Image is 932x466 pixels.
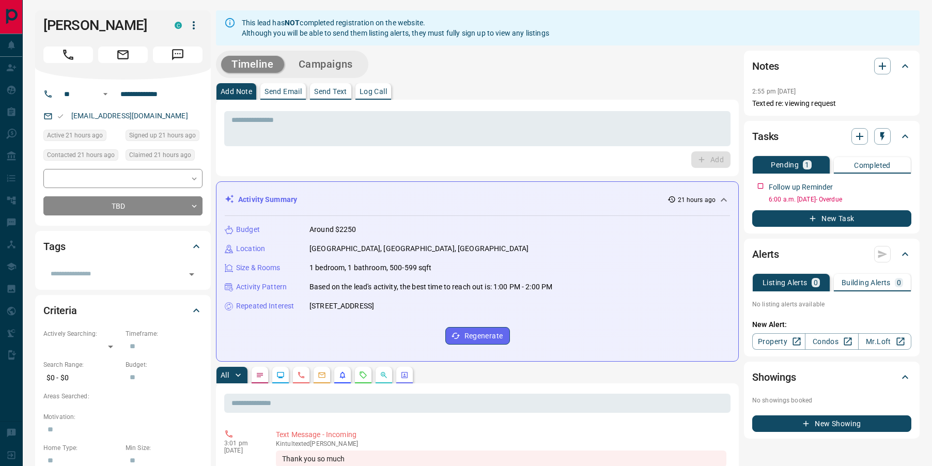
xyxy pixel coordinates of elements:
span: Claimed 21 hours ago [129,150,191,160]
div: Mon Aug 11 2025 [126,149,203,164]
svg: Listing Alerts [338,371,347,379]
p: Activity Summary [238,194,297,205]
svg: Agent Actions [400,371,409,379]
p: Completed [854,162,891,169]
p: 21 hours ago [678,195,716,205]
h1: [PERSON_NAME] [43,17,159,34]
p: Activity Pattern [236,282,287,292]
svg: Opportunities [380,371,388,379]
div: Tasks [752,124,911,149]
p: Location [236,243,265,254]
p: 2:55 pm [DATE] [752,88,796,95]
h2: Showings [752,369,796,385]
p: New Alert: [752,319,911,330]
div: condos.ca [175,22,182,29]
span: Contacted 21 hours ago [47,150,115,160]
div: Criteria [43,298,203,323]
a: [EMAIL_ADDRESS][DOMAIN_NAME] [71,112,188,120]
div: TBD [43,196,203,215]
p: Budget: [126,360,203,369]
p: Send Email [265,88,302,95]
p: 1 [805,161,809,168]
svg: Lead Browsing Activity [276,371,285,379]
p: $0 - $0 [43,369,120,386]
p: Min Size: [126,443,203,453]
p: Kintul texted [PERSON_NAME] [276,440,726,447]
p: 1 bedroom, 1 bathroom, 500-599 sqft [309,262,432,273]
span: Call [43,46,93,63]
div: Alerts [752,242,911,267]
p: 3:01 pm [224,440,260,447]
div: Activity Summary21 hours ago [225,190,730,209]
p: Around $2250 [309,224,356,235]
p: Repeated Interest [236,301,294,312]
p: Search Range: [43,360,120,369]
svg: Calls [297,371,305,379]
svg: Notes [256,371,264,379]
span: Active 21 hours ago [47,130,103,141]
p: 0 [897,279,901,286]
div: Mon Aug 11 2025 [126,130,203,144]
button: New Task [752,210,911,227]
p: Based on the lead's activity, the best time to reach out is: 1:00 PM - 2:00 PM [309,282,552,292]
p: 0 [814,279,818,286]
svg: Requests [359,371,367,379]
button: Timeline [221,56,284,73]
p: Log Call [360,88,387,95]
p: [GEOGRAPHIC_DATA], [GEOGRAPHIC_DATA], [GEOGRAPHIC_DATA] [309,243,529,254]
span: Signed up 21 hours ago [129,130,196,141]
div: Tags [43,234,203,259]
a: Property [752,333,805,350]
p: 6:00 a.m. [DATE] - Overdue [769,195,911,204]
p: Texted re: viewing request [752,98,911,109]
p: All [221,371,229,379]
p: Actively Searching: [43,329,120,338]
p: No listing alerts available [752,300,911,309]
a: Condos [805,333,858,350]
button: Regenerate [445,327,510,345]
h2: Tags [43,238,65,255]
h2: Alerts [752,246,779,262]
p: Follow up Reminder [769,182,833,193]
p: Text Message - Incoming [276,429,726,440]
p: No showings booked [752,396,911,405]
h2: Notes [752,58,779,74]
p: Pending [771,161,799,168]
h2: Tasks [752,128,779,145]
div: Mon Aug 11 2025 [43,149,120,164]
button: Campaigns [288,56,363,73]
p: Size & Rooms [236,262,281,273]
p: [DATE] [224,447,260,454]
p: Budget [236,224,260,235]
p: [STREET_ADDRESS] [309,301,374,312]
p: Home Type: [43,443,120,453]
p: Building Alerts [842,279,891,286]
p: Motivation: [43,412,203,422]
div: Showings [752,365,911,390]
svg: Emails [318,371,326,379]
a: Mr.Loft [858,333,911,350]
p: Add Note [221,88,252,95]
svg: Email Valid [57,113,64,120]
strong: NOT [285,19,300,27]
div: This lead has completed registration on the website. Although you will be able to send them listi... [242,13,549,42]
button: New Showing [752,415,911,432]
p: Listing Alerts [763,279,807,286]
p: Send Text [314,88,347,95]
p: Areas Searched: [43,392,203,401]
span: Email [98,46,148,63]
button: Open [99,88,112,100]
div: Notes [752,54,911,79]
h2: Criteria [43,302,77,319]
p: Timeframe: [126,329,203,338]
div: Mon Aug 11 2025 [43,130,120,144]
span: Message [153,46,203,63]
button: Open [184,267,199,282]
